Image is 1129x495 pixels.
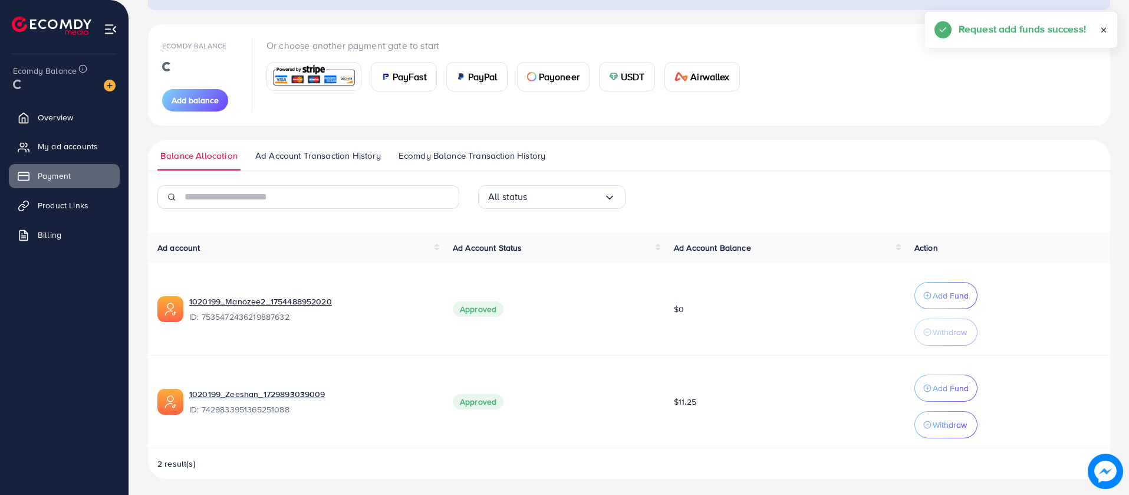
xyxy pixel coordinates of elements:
[157,458,196,470] span: 2 result(s)
[453,394,503,409] span: Approved
[539,70,580,84] span: Payoneer
[488,188,528,206] span: All status
[12,17,91,35] img: logo
[371,62,437,91] a: cardPayFast
[104,22,117,36] img: menu
[609,72,618,81] img: card
[189,404,434,415] span: ID: 7429833951365251088
[189,296,434,307] a: 1020199_Manozee2_1754488952020
[453,301,503,317] span: Approved
[1091,457,1121,487] img: image
[160,149,238,162] span: Balance Allocation
[468,70,498,84] span: PayPal
[599,62,655,91] a: cardUSDT
[933,418,967,432] p: Withdraw
[157,296,183,322] img: ic-ads-acc.e4c84228.svg
[157,242,200,254] span: Ad account
[914,375,977,402] button: Add Fund
[690,70,729,84] span: Airwallex
[162,41,226,51] span: Ecomdy Balance
[674,303,684,315] span: $0
[189,311,434,323] span: ID: 7535472436219887632
[914,242,938,254] span: Action
[399,149,545,162] span: Ecomdy Balance Transaction History
[266,38,749,53] p: Or choose another payment gate to start
[933,381,969,395] p: Add Fund
[674,72,689,81] img: card
[38,229,61,241] span: Billing
[664,62,740,91] a: cardAirwallex
[381,72,390,81] img: card
[9,164,120,188] a: Payment
[172,94,219,106] span: Add balance
[393,70,427,84] span: PayFast
[38,170,71,182] span: Payment
[528,188,604,206] input: Search for option
[456,72,466,81] img: card
[104,80,116,91] img: image
[38,140,98,152] span: My ad accounts
[674,242,751,254] span: Ad Account Balance
[674,396,696,408] span: $11.25
[255,149,381,162] span: Ad Account Transaction History
[914,319,977,346] button: Withdraw
[933,325,967,339] p: Withdraw
[914,282,977,309] button: Add Fund
[9,106,120,129] a: Overview
[933,289,969,303] p: Add Fund
[914,411,977,438] button: Withdraw
[446,62,508,91] a: cardPayPal
[453,242,522,254] span: Ad Account Status
[621,70,645,84] span: USDT
[38,199,88,211] span: Product Links
[189,388,434,415] div: <span class='underline'>1020199_Zeeshan_1729893039009</span></br>7429833951365251088
[38,112,73,123] span: Overview
[271,64,357,89] img: card
[527,72,536,81] img: card
[13,65,77,77] span: Ecomdy Balance
[9,194,120,217] a: Product Links
[959,21,1086,37] h5: Request add funds success!
[266,62,361,91] a: card
[478,185,626,209] div: Search for option
[9,223,120,247] a: Billing
[157,389,183,415] img: ic-ads-acc.e4c84228.svg
[189,296,434,323] div: <span class='underline'>1020199_Manozee2_1754488952020</span></br>7535472436219887632
[162,89,228,112] button: Add balance
[189,388,434,400] a: 1020199_Zeeshan_1729893039009
[9,135,120,158] a: My ad accounts
[517,62,590,91] a: cardPayoneer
